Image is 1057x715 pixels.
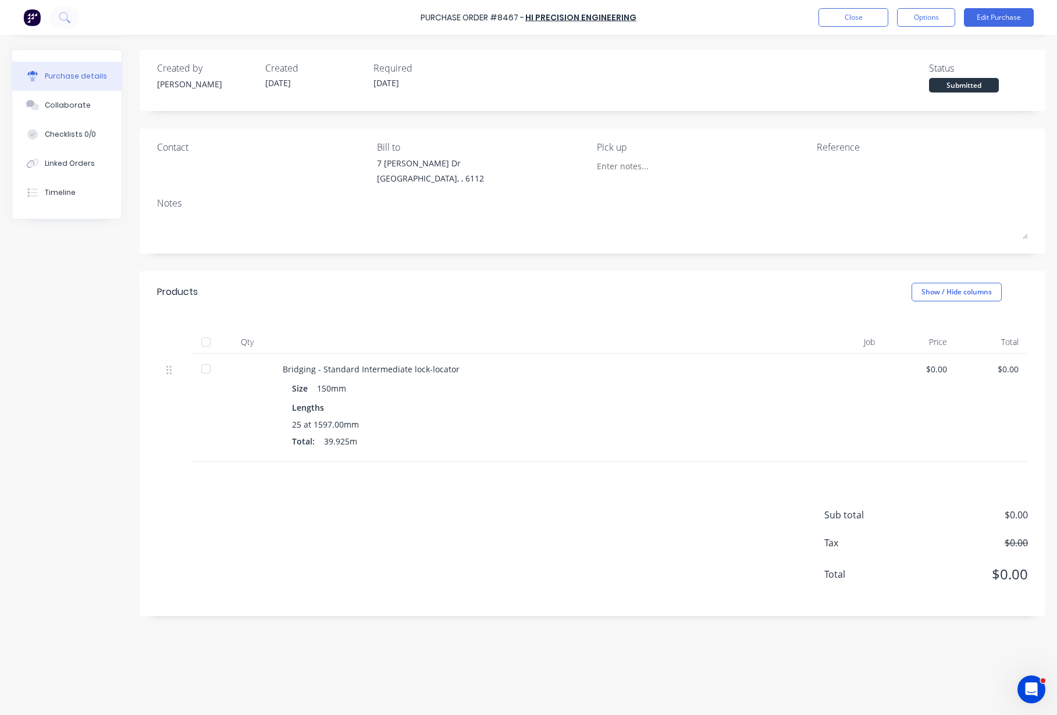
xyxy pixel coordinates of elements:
[956,330,1028,354] div: Total
[12,120,122,149] button: Checklists 0/0
[221,330,273,354] div: Qty
[292,418,359,431] span: 25 at 1597.00mm
[797,330,884,354] div: Job
[597,157,703,175] input: Enter notes...
[824,536,912,550] span: Tax
[966,363,1019,375] div: $0.00
[157,140,368,154] div: Contact
[45,71,107,81] div: Purchase details
[373,61,472,75] div: Required
[964,8,1034,27] button: Edit Purchase
[12,178,122,207] button: Timeline
[1017,675,1045,703] iframe: Intercom live chat
[894,363,947,375] div: $0.00
[45,129,96,140] div: Checklists 0/0
[884,330,956,354] div: Price
[157,78,256,90] div: [PERSON_NAME]
[912,536,1028,550] span: $0.00
[324,435,357,447] span: 39.925m
[817,140,1028,154] div: Reference
[157,61,256,75] div: Created by
[265,61,364,75] div: Created
[12,91,122,120] button: Collaborate
[157,285,198,299] div: Products
[912,564,1028,585] span: $0.00
[824,567,912,581] span: Total
[283,363,788,375] div: Bridging - Standard Intermediate lock-locator
[377,140,588,154] div: Bill to
[912,508,1028,522] span: $0.00
[929,78,999,93] div: Submitted
[23,9,41,26] img: Factory
[292,380,317,397] div: Size
[818,8,888,27] button: Close
[912,283,1002,301] button: Show / Hide columns
[157,196,1028,210] div: Notes
[12,149,122,178] button: Linked Orders
[525,12,636,23] a: Hi Precision Engineering
[317,380,346,397] div: 150mm
[897,8,955,27] button: Options
[597,140,808,154] div: Pick up
[45,187,76,198] div: Timeline
[929,61,1028,75] div: Status
[421,12,524,24] div: Purchase Order #8467 -
[45,100,91,111] div: Collaborate
[377,157,484,169] div: 7 [PERSON_NAME] Dr
[292,435,315,447] span: Total:
[377,172,484,184] div: [GEOGRAPHIC_DATA], , 6112
[45,158,95,169] div: Linked Orders
[12,62,122,91] button: Purchase details
[824,508,912,522] span: Sub total
[292,401,324,414] span: Lengths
